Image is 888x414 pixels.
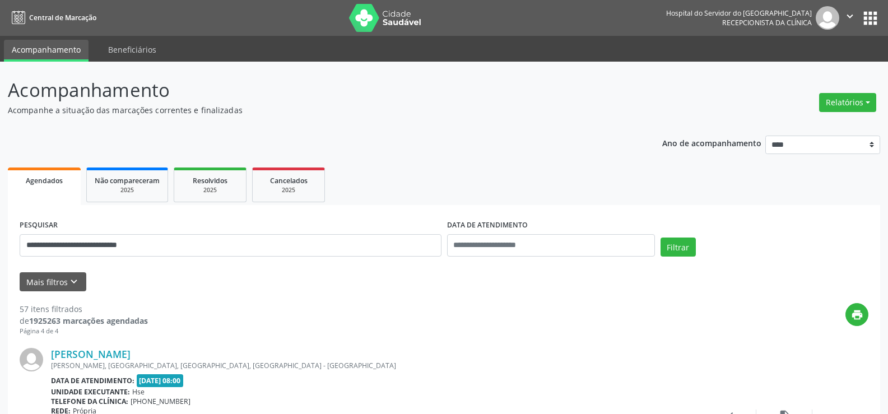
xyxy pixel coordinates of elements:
[662,136,761,150] p: Ano de acompanhamento
[270,176,308,185] span: Cancelados
[193,176,227,185] span: Resolvidos
[839,6,861,30] button: 
[182,186,238,194] div: 2025
[722,18,812,27] span: Recepcionista da clínica
[819,93,876,112] button: Relatórios
[4,40,89,62] a: Acompanhamento
[51,348,131,360] a: [PERSON_NAME]
[51,376,134,385] b: Data de atendimento:
[20,327,148,336] div: Página 4 de 4
[8,8,96,27] a: Central de Marcação
[51,397,128,406] b: Telefone da clínica:
[845,303,868,326] button: print
[20,217,58,234] label: PESQUISAR
[68,276,80,288] i: keyboard_arrow_down
[861,8,880,28] button: apps
[29,13,96,22] span: Central de Marcação
[100,40,164,59] a: Beneficiários
[816,6,839,30] img: img
[844,10,856,22] i: 
[20,272,86,292] button: Mais filtroskeyboard_arrow_down
[51,387,130,397] b: Unidade executante:
[26,176,63,185] span: Agendados
[29,315,148,326] strong: 1925263 marcações agendadas
[20,348,43,371] img: img
[666,8,812,18] div: Hospital do Servidor do [GEOGRAPHIC_DATA]
[8,104,619,116] p: Acompanhe a situação das marcações correntes e finalizadas
[51,361,700,370] div: [PERSON_NAME], [GEOGRAPHIC_DATA], [GEOGRAPHIC_DATA], [GEOGRAPHIC_DATA] - [GEOGRAPHIC_DATA]
[137,374,184,387] span: [DATE] 08:00
[661,238,696,257] button: Filtrar
[851,309,863,321] i: print
[131,397,190,406] span: [PHONE_NUMBER]
[95,176,160,185] span: Não compareceram
[95,186,160,194] div: 2025
[447,217,528,234] label: DATA DE ATENDIMENTO
[132,387,145,397] span: Hse
[20,315,148,327] div: de
[261,186,317,194] div: 2025
[8,76,619,104] p: Acompanhamento
[20,303,148,315] div: 57 itens filtrados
